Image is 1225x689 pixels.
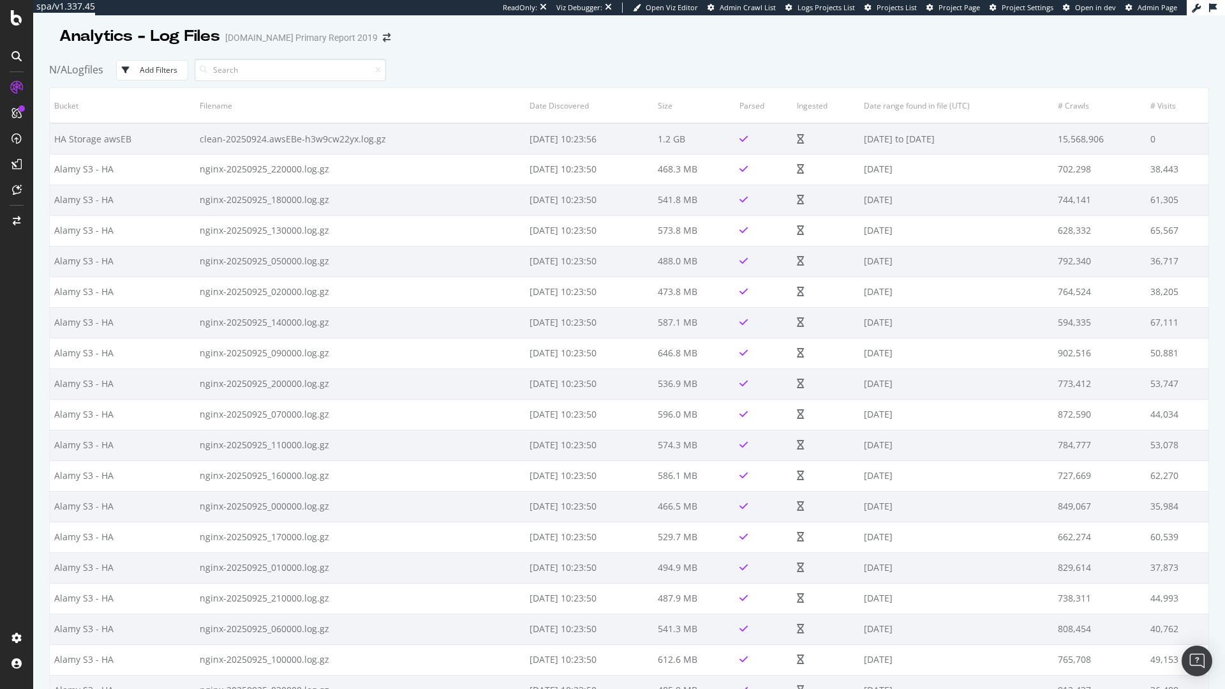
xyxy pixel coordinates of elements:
div: Add Filters [140,64,177,75]
td: [DATE] 10:23:50 [525,522,653,552]
td: [DATE] [859,430,1053,460]
td: 628,332 [1053,215,1146,246]
td: 0 [1146,123,1208,154]
td: [DATE] [859,276,1053,307]
td: 494.9 MB [653,552,735,583]
td: [DATE] 10:23:50 [525,614,653,644]
td: 38,205 [1146,276,1208,307]
td: Alamy S3 - HA [50,154,195,185]
td: Alamy S3 - HA [50,368,195,399]
td: [DATE] 10:23:50 [525,215,653,246]
div: arrow-right-arrow-left [383,33,390,42]
th: # Crawls [1053,88,1146,123]
td: 15,568,906 [1053,123,1146,154]
td: 53,078 [1146,430,1208,460]
td: 594,335 [1053,307,1146,338]
td: 37,873 [1146,552,1208,583]
td: 773,412 [1053,368,1146,399]
td: 60,539 [1146,522,1208,552]
span: Logs Projects List [798,3,855,12]
td: clean-20250924.awsEBe-h3w9cw22yx.log.gz [195,123,525,154]
a: Project Page [926,3,980,13]
td: 541.8 MB [653,185,735,215]
td: 829,614 [1053,552,1146,583]
td: [DATE] [859,246,1053,276]
td: 765,708 [1053,644,1146,675]
td: 573.8 MB [653,215,735,246]
span: Admin Page [1138,3,1177,12]
td: nginx-20250925_100000.log.gz [195,644,525,675]
td: 50,881 [1146,338,1208,368]
td: [DATE] [859,338,1053,368]
td: [DATE] [859,307,1053,338]
span: Open Viz Editor [646,3,698,12]
td: 35,984 [1146,491,1208,522]
td: nginx-20250925_140000.log.gz [195,307,525,338]
td: 61,305 [1146,185,1208,215]
div: ReadOnly: [503,3,537,13]
td: 1.2 GB [653,123,735,154]
td: 53,747 [1146,368,1208,399]
td: 468.3 MB [653,154,735,185]
td: [DATE] [859,614,1053,644]
td: nginx-20250925_060000.log.gz [195,614,525,644]
td: [DATE] [859,460,1053,491]
td: [DATE] 10:23:50 [525,368,653,399]
a: Admin Crawl List [708,3,776,13]
td: Alamy S3 - HA [50,583,195,614]
td: [DATE] [859,491,1053,522]
td: Alamy S3 - HA [50,399,195,430]
th: Parsed [735,88,792,123]
td: Alamy S3 - HA [50,552,195,583]
td: 36,717 [1146,246,1208,276]
td: [DATE] 10:23:50 [525,583,653,614]
td: [DATE] 10:23:50 [525,338,653,368]
span: Logfiles [67,63,103,77]
td: Alamy S3 - HA [50,522,195,552]
td: Alamy S3 - HA [50,246,195,276]
td: [DATE] 10:23:50 [525,552,653,583]
td: nginx-20250925_220000.log.gz [195,154,525,185]
td: [DATE] [859,583,1053,614]
td: 40,762 [1146,614,1208,644]
td: 587.1 MB [653,307,735,338]
td: 38,443 [1146,154,1208,185]
td: nginx-20250925_210000.log.gz [195,583,525,614]
td: Alamy S3 - HA [50,460,195,491]
input: Search [195,59,386,81]
td: 49,153 [1146,644,1208,675]
a: Admin Page [1125,3,1177,13]
td: Alamy S3 - HA [50,338,195,368]
td: Alamy S3 - HA [50,644,195,675]
td: 466.5 MB [653,491,735,522]
td: 792,340 [1053,246,1146,276]
td: [DATE] 10:23:50 [525,276,653,307]
td: Alamy S3 - HA [50,491,195,522]
td: nginx-20250925_160000.log.gz [195,460,525,491]
td: Alamy S3 - HA [50,307,195,338]
span: Open in dev [1075,3,1116,12]
td: 596.0 MB [653,399,735,430]
td: 784,777 [1053,430,1146,460]
td: 529.7 MB [653,522,735,552]
td: 67,111 [1146,307,1208,338]
td: Alamy S3 - HA [50,430,195,460]
td: 849,067 [1053,491,1146,522]
td: [DATE] [859,215,1053,246]
td: 473.8 MB [653,276,735,307]
button: Add Filters [116,60,188,80]
td: 727,669 [1053,460,1146,491]
td: [DATE] [859,154,1053,185]
td: nginx-20250925_200000.log.gz [195,368,525,399]
td: [DATE] 10:23:50 [525,644,653,675]
td: 744,141 [1053,185,1146,215]
td: 62,270 [1146,460,1208,491]
td: 536.9 MB [653,368,735,399]
td: nginx-20250925_130000.log.gz [195,215,525,246]
td: [DATE] [859,522,1053,552]
td: nginx-20250925_170000.log.gz [195,522,525,552]
th: Size [653,88,735,123]
td: nginx-20250925_020000.log.gz [195,276,525,307]
td: nginx-20250925_180000.log.gz [195,185,525,215]
td: [DATE] 10:23:50 [525,460,653,491]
